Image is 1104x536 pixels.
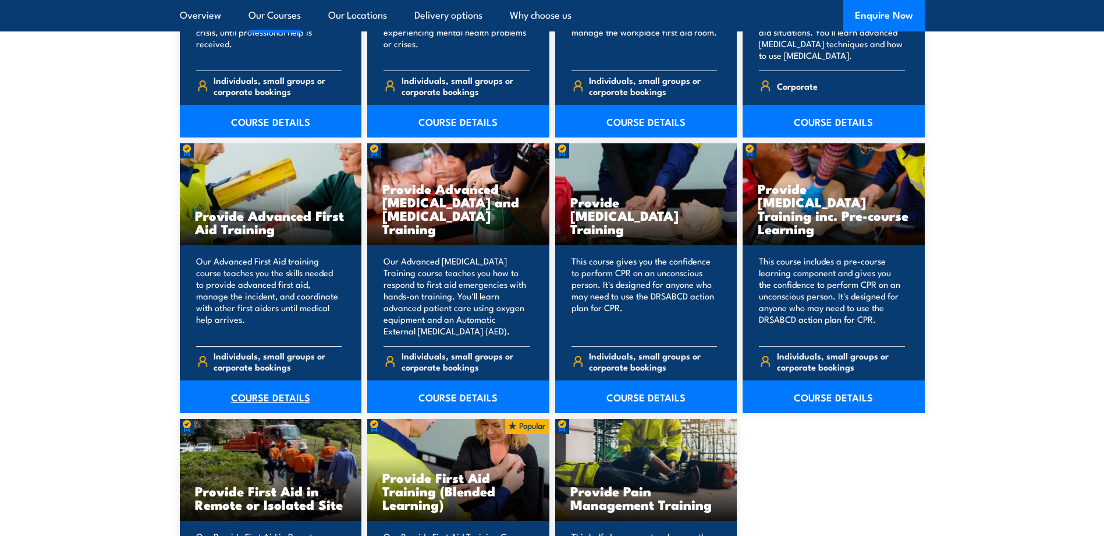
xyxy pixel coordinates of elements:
a: COURSE DETAILS [180,380,362,413]
span: Individuals, small groups or corporate bookings [214,350,342,372]
a: COURSE DETAILS [743,380,925,413]
a: COURSE DETAILS [555,105,737,137]
p: Our Advanced First Aid training course teaches you the skills needed to provide advanced first ai... [196,255,342,337]
h3: Provide First Aid Training (Blended Learning) [382,471,534,511]
span: Individuals, small groups or corporate bookings [402,75,530,97]
span: Individuals, small groups or corporate bookings [777,350,905,372]
span: Individuals, small groups or corporate bookings [402,350,530,372]
h3: Provide Advanced [MEDICAL_DATA] and [MEDICAL_DATA] Training [382,182,534,235]
p: This course gives you the confidence to perform CPR on an unconscious person. It's designed for a... [571,255,718,337]
span: Corporate [777,77,818,95]
a: COURSE DETAILS [180,105,362,137]
span: Individuals, small groups or corporate bookings [589,75,717,97]
a: COURSE DETAILS [555,380,737,413]
span: Individuals, small groups or corporate bookings [589,350,717,372]
h3: Provide [MEDICAL_DATA] Training [570,195,722,235]
a: COURSE DETAILS [367,380,549,413]
span: Individuals, small groups or corporate bookings [214,75,342,97]
p: This course includes a pre-course learning component and gives you the confidence to perform CPR ... [759,255,905,337]
p: Our Advanced [MEDICAL_DATA] Training course teaches you how to respond to first aid emergencies w... [384,255,530,337]
h3: Provide Advanced First Aid Training [195,209,347,235]
a: COURSE DETAILS [367,105,549,137]
h3: Provide [MEDICAL_DATA] Training inc. Pre-course Learning [758,182,910,235]
h3: Provide Pain Management Training [570,484,722,511]
h3: Provide First Aid in Remote or Isolated Site [195,484,347,511]
a: COURSE DETAILS [743,105,925,137]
